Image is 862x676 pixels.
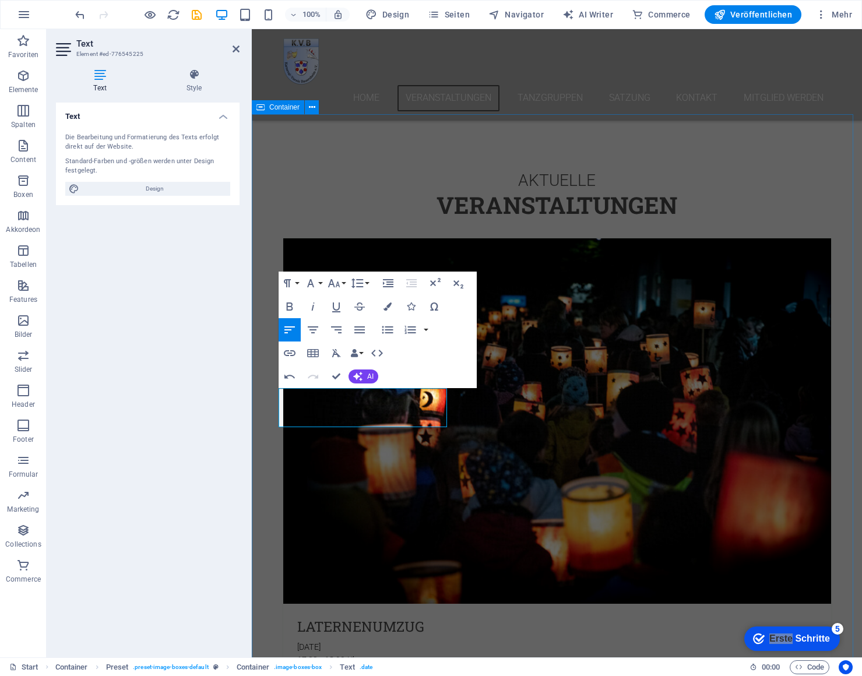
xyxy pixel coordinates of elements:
[65,133,230,152] div: Die Bearbeitung und Formatierung des Texts erfolgt direkt auf der Website.
[770,663,772,671] span: :
[15,365,33,374] p: Slider
[65,157,230,176] div: Standard-Farben und -größen werden unter Design festgelegt.
[377,295,399,318] button: Farben
[55,660,88,674] span: Klick zum Auswählen. Doppelklick zum Bearbeiten
[56,69,149,93] h4: Text
[7,505,39,514] p: Marketing
[274,660,322,674] span: . image-boxes-box
[237,660,269,674] span: Klick zum Auswählen. Doppelklick zum Bearbeiten
[423,295,445,318] button: Sonderzeichen
[55,660,373,674] nav: breadcrumb
[6,575,41,584] p: Commerce
[366,341,388,365] button: HTML
[213,664,219,670] i: Dieses Element ist ein anpassbares Preset
[11,120,36,129] p: Spalten
[333,9,343,20] i: Bei Größenänderung Zoomstufe automatisch an das gewählte Gerät anpassen.
[13,435,34,444] p: Footer
[360,660,372,674] span: . date
[627,5,695,24] button: Commerce
[562,9,613,20] span: AI Writer
[279,318,301,341] button: Linksbündig ausrichten
[423,5,474,24] button: Seiten
[340,660,354,674] span: Klick zum Auswählen. Doppelklick zum Bearbeiten
[399,318,421,341] button: Nummerierte Liste
[15,330,33,339] p: Bilder
[705,5,801,24] button: Veröffentlichen
[377,272,399,295] button: Einzug vergrößern
[76,38,240,49] h2: Text
[361,5,414,24] div: Design (Strg+Alt+Y)
[361,5,414,24] button: Design
[33,13,94,23] div: Erste Schritte
[76,49,216,59] h3: Element #ed-776545225
[10,155,36,164] p: Content
[377,318,399,341] button: Unnummerierte Liste
[143,8,157,22] button: Klicke hier, um den Vorschau-Modus zu verlassen
[484,5,548,24] button: Navigator
[325,341,347,365] button: Formatierung löschen
[302,272,324,295] button: Schriftart
[9,660,38,674] a: Klick, um Auswahl aufzuheben. Doppelklick öffnet Seitenverwaltung
[56,103,240,124] h4: Text
[349,318,371,341] button: Blocksatz
[839,660,853,674] button: Usercentrics
[83,182,227,196] span: Design
[279,341,301,365] button: Link einfügen
[428,9,470,20] span: Seiten
[421,318,431,341] button: Nummerierte Liste
[365,9,409,20] span: Design
[279,272,301,295] button: Formatierung
[9,85,38,94] p: Elemente
[367,373,374,380] span: AI
[9,295,37,304] p: Features
[349,272,371,295] button: Zeilenhöhe
[424,272,446,295] button: Hochgestellt
[8,6,104,30] div: Erste Schritte 5 items remaining, 0% complete
[5,540,41,549] p: Collections
[302,341,324,365] button: Tabelle einfügen
[302,318,324,341] button: Zentriert ausrichten
[166,8,180,22] button: reload
[400,272,423,295] button: Einzug verkleinern
[45,612,565,625] p: [DATE]
[10,260,37,269] p: Tabellen
[8,50,38,59] p: Favoriten
[750,660,780,674] h6: Session-Zeit
[632,9,691,20] span: Commerce
[106,660,129,674] span: Klick zum Auswählen. Doppelklick zum Bearbeiten
[762,660,780,674] span: 00 00
[325,272,347,295] button: Schriftgröße
[400,295,422,318] button: Icons
[349,341,365,365] button: Data Bindings
[13,190,33,199] p: Boxen
[279,365,301,388] button: Rückgängig (⌘Z)
[45,625,565,638] p: 17:00 - 18:00 Uhr
[302,8,321,22] h6: 100%
[73,8,87,22] i: Rückgängig: Text ändern (Strg+Z)
[285,8,326,22] button: 100%
[815,9,852,20] span: Mehr
[811,5,857,24] button: Mehr
[790,660,829,674] button: Code
[12,400,35,409] p: Header
[190,8,203,22] i: Save (Ctrl+S)
[302,365,324,388] button: Wiederholen (⌘⇧Z)
[795,660,824,674] span: Code
[279,295,301,318] button: Fett (⌘B)
[447,272,469,295] button: Tiefgestellt
[189,8,203,22] button: save
[9,470,38,479] p: Formular
[149,69,240,93] h4: Style
[65,182,230,196] button: Design
[325,295,347,318] button: Unterstrichen (⌘U)
[302,295,324,318] button: Kursiv (⌘I)
[6,225,40,234] p: Akkordeon
[325,365,347,388] button: Confirm (⌘+⏎)
[488,9,544,20] span: Navigator
[558,5,618,24] button: AI Writer
[714,9,792,20] span: Veröffentlichen
[73,8,87,22] button: undo
[349,295,371,318] button: Durchgestrichen
[349,369,378,383] button: AI
[269,104,300,111] span: Container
